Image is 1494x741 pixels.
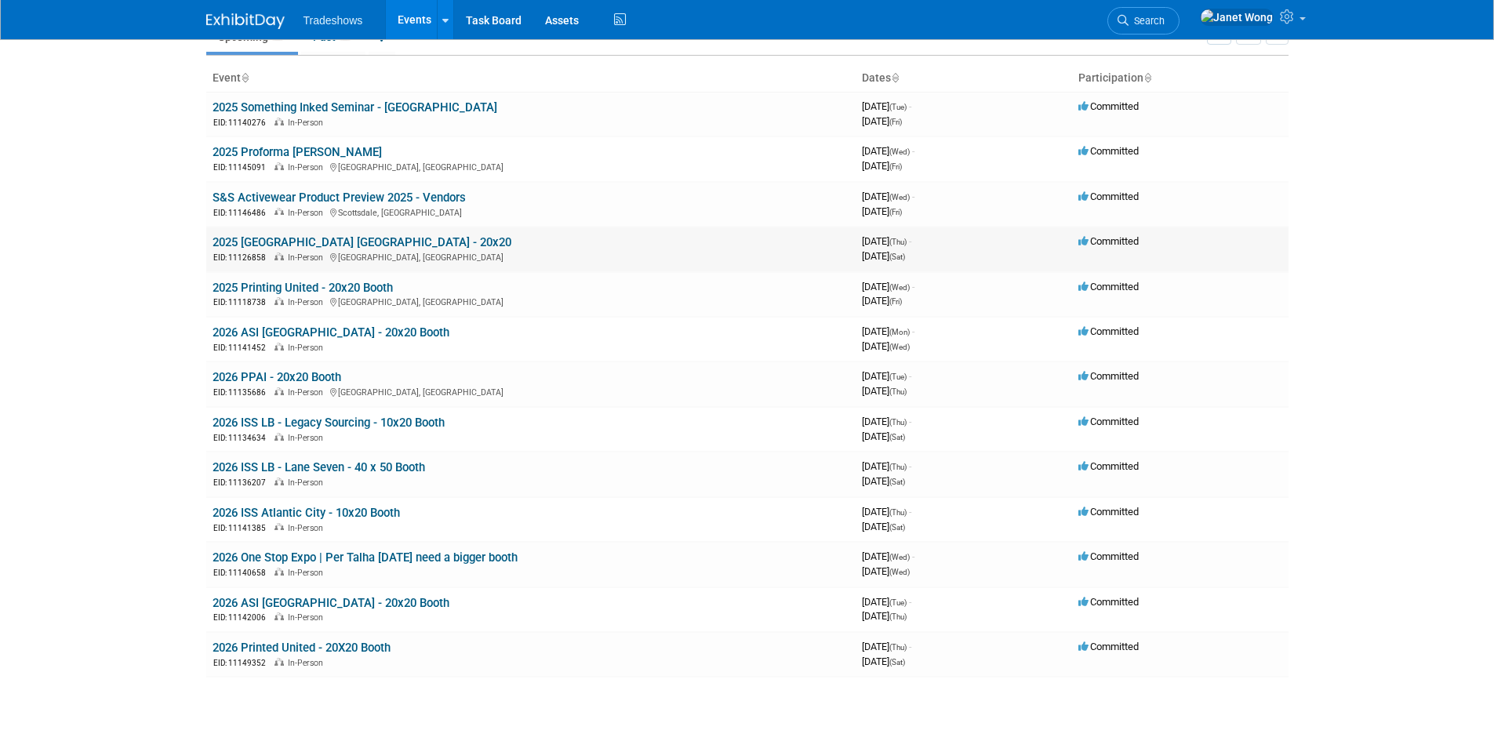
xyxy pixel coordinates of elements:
[213,478,272,487] span: EID: 11136207
[213,343,272,352] span: EID: 11141452
[213,298,272,307] span: EID: 11118738
[274,252,284,260] img: In-Person Event
[1078,100,1139,112] span: Committed
[889,252,905,261] span: (Sat)
[213,250,849,263] div: [GEOGRAPHIC_DATA], [GEOGRAPHIC_DATA]
[889,433,905,441] span: (Sat)
[889,283,910,292] span: (Wed)
[206,65,856,92] th: Event
[288,612,328,623] span: In-Person
[862,565,910,577] span: [DATE]
[862,641,911,652] span: [DATE]
[213,641,391,655] a: 2026 Printed United - 20X20 Booth
[889,103,907,111] span: (Tue)
[274,478,284,485] img: In-Person Event
[274,387,284,395] img: In-Person Event
[912,325,914,337] span: -
[1107,7,1180,35] a: Search
[862,370,911,382] span: [DATE]
[862,385,907,397] span: [DATE]
[213,568,272,577] span: EID: 11140658
[889,328,910,336] span: (Mon)
[1078,325,1139,337] span: Committed
[889,297,902,306] span: (Fri)
[862,506,911,518] span: [DATE]
[889,612,907,621] span: (Thu)
[1078,460,1139,472] span: Committed
[889,238,907,246] span: (Thu)
[1078,145,1139,157] span: Committed
[862,416,911,427] span: [DATE]
[889,118,902,126] span: (Fri)
[288,252,328,263] span: In-Person
[288,343,328,353] span: In-Person
[288,433,328,443] span: In-Person
[889,147,910,156] span: (Wed)
[862,205,902,217] span: [DATE]
[274,433,284,441] img: In-Person Event
[889,208,902,216] span: (Fri)
[862,160,902,172] span: [DATE]
[1078,370,1139,382] span: Committed
[288,297,328,307] span: In-Person
[909,416,911,427] span: -
[213,191,466,205] a: S&S Activewear Product Preview 2025 - Vendors
[1078,596,1139,608] span: Committed
[862,460,911,472] span: [DATE]
[862,250,905,262] span: [DATE]
[1072,65,1289,92] th: Participation
[213,163,272,172] span: EID: 11145091
[889,343,910,351] span: (Wed)
[213,205,849,219] div: Scottsdale, [GEOGRAPHIC_DATA]
[909,596,911,608] span: -
[1078,506,1139,518] span: Committed
[862,475,905,487] span: [DATE]
[213,100,497,114] a: 2025 Something Inked Seminar - [GEOGRAPHIC_DATA]
[889,598,907,607] span: (Tue)
[862,100,911,112] span: [DATE]
[288,523,328,533] span: In-Person
[213,550,518,565] a: 2026 One Stop Expo | Per Talha [DATE] need a bigger booth
[288,658,328,668] span: In-Person
[213,295,849,308] div: [GEOGRAPHIC_DATA], [GEOGRAPHIC_DATA]
[213,209,272,217] span: EID: 11146486
[288,478,328,488] span: In-Person
[889,523,905,532] span: (Sat)
[274,118,284,125] img: In-Person Event
[909,641,911,652] span: -
[213,524,272,532] span: EID: 11141385
[1129,15,1165,27] span: Search
[213,235,511,249] a: 2025 [GEOGRAPHIC_DATA] [GEOGRAPHIC_DATA] - 20x20
[862,191,914,202] span: [DATE]
[909,460,911,472] span: -
[274,297,284,305] img: In-Person Event
[213,613,272,622] span: EID: 11142006
[889,162,902,171] span: (Fri)
[288,387,328,398] span: In-Person
[213,145,382,159] a: 2025 Proforma [PERSON_NAME]
[1143,71,1151,84] a: Sort by Participation Type
[889,418,907,427] span: (Thu)
[213,388,272,397] span: EID: 11135686
[213,281,393,295] a: 2025 Printing United - 20x20 Booth
[288,568,328,578] span: In-Person
[912,281,914,292] span: -
[862,521,905,532] span: [DATE]
[862,340,910,352] span: [DATE]
[213,659,272,667] span: EID: 11149352
[862,115,902,127] span: [DATE]
[213,506,400,520] a: 2026 ISS Atlantic City - 10x20 Booth
[1078,235,1139,247] span: Committed
[862,550,914,562] span: [DATE]
[1078,281,1139,292] span: Committed
[889,658,905,667] span: (Sat)
[213,460,425,474] a: 2026 ISS LB - Lane Seven - 40 x 50 Booth
[891,71,899,84] a: Sort by Start Date
[274,343,284,351] img: In-Person Event
[862,295,902,307] span: [DATE]
[206,13,285,29] img: ExhibitDay
[213,253,272,262] span: EID: 11126858
[889,568,910,576] span: (Wed)
[288,162,328,173] span: In-Person
[213,370,341,384] a: 2026 PPAI - 20x20 Booth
